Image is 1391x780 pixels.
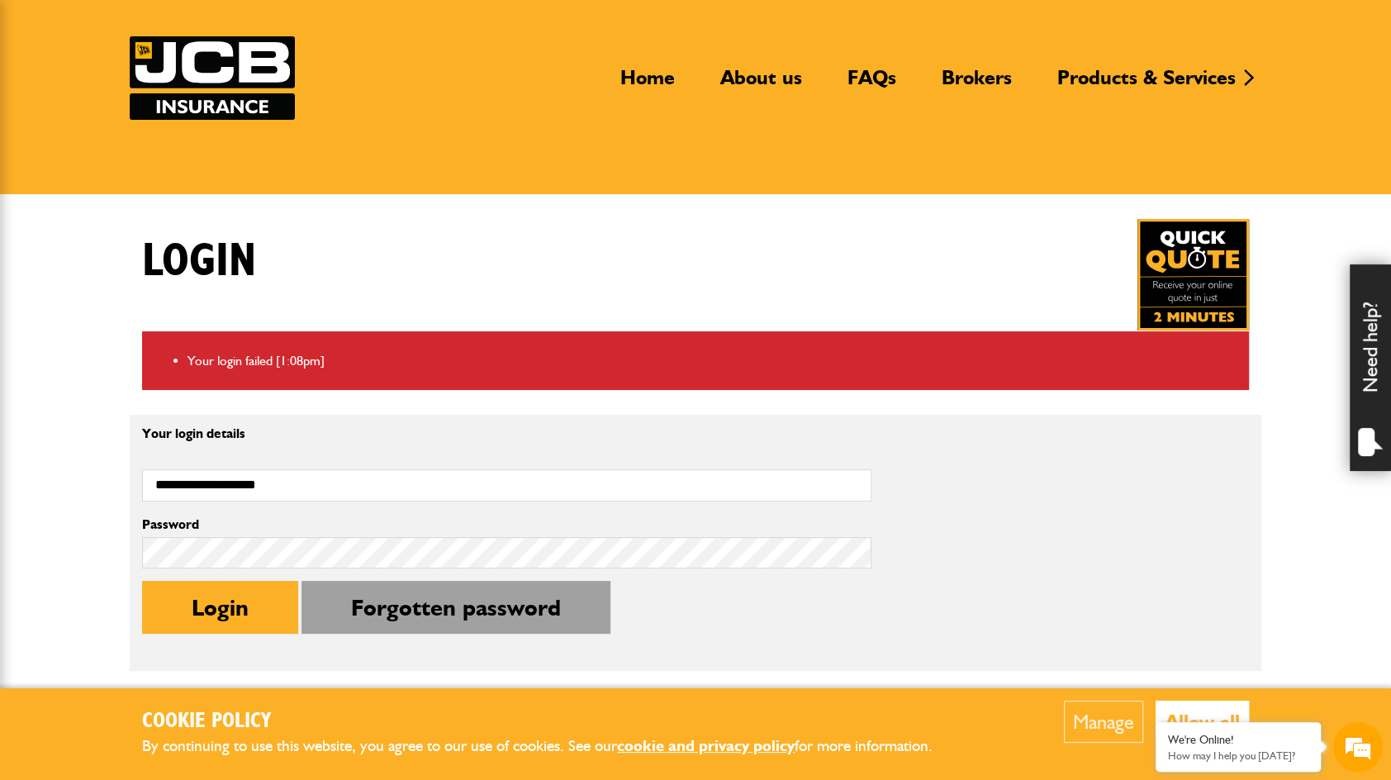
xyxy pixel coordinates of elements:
[142,734,960,759] p: By continuing to use this website, you agree to our use of cookies. See our for more information.
[142,581,298,634] button: Login
[1137,219,1249,331] img: Quick Quote
[708,65,814,103] a: About us
[617,736,795,755] a: cookie and privacy policy
[1137,219,1249,331] a: Get your insurance quote in just 2-minutes
[142,427,871,440] p: Your login details
[142,518,871,531] label: Password
[301,581,610,634] button: Forgotten password
[1168,749,1308,762] p: How may I help you today?
[1045,65,1248,103] a: Products & Services
[142,234,256,289] h1: Login
[1168,733,1308,747] div: We're Online!
[1064,701,1143,743] button: Manage
[1156,701,1249,743] button: Allow all
[130,36,295,120] a: JCB Insurance Services
[929,65,1024,103] a: Brokers
[1350,264,1391,471] div: Need help?
[188,350,1237,372] li: Your login failed [1:08pm]
[608,65,687,103] a: Home
[835,65,909,103] a: FAQs
[142,709,960,735] h2: Cookie Policy
[130,36,295,120] img: JCB Insurance Services logo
